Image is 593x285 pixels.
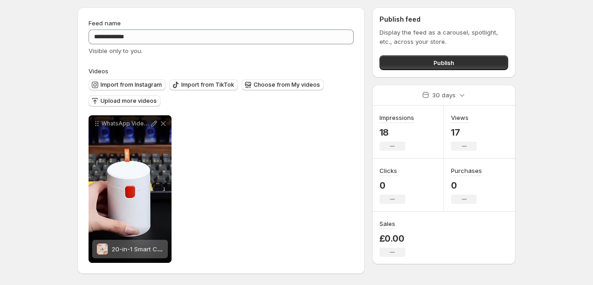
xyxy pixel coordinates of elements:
p: 0 [380,180,405,191]
h3: Purchases [451,166,482,175]
h3: Impressions [380,113,414,122]
span: Import from TikTok [181,81,234,89]
div: WhatsApp Video [DATE] at 191331_1127696020-in-1 Smart Cleaning Kit – Multi-Tool for Electronics &... [89,115,172,263]
h3: Clicks [380,166,397,175]
h2: Publish feed [380,15,508,24]
span: Upload more videos [101,97,157,105]
span: 20-in-1 Smart Cleaning Kit – Multi-Tool for Electronics & Gadgets. [112,245,300,253]
p: WhatsApp Video [DATE] at 191331_11276960 [101,120,149,127]
span: Feed name [89,19,121,27]
button: Publish [380,55,508,70]
p: 30 days [432,90,456,100]
p: 0 [451,180,482,191]
span: Publish [433,58,454,67]
span: Import from Instagram [101,81,162,89]
span: Visible only to you. [89,47,142,54]
p: 18 [380,127,414,138]
img: 20-in-1 Smart Cleaning Kit – Multi-Tool for Electronics & Gadgets. [97,243,108,255]
span: Videos [89,67,108,75]
button: Choose from My videos [242,79,324,90]
h3: Sales [380,219,395,228]
span: Choose from My videos [254,81,320,89]
button: Import from TikTok [169,79,238,90]
p: £0.00 [380,233,405,244]
p: 17 [451,127,477,138]
button: Upload more videos [89,95,160,107]
button: Import from Instagram [89,79,166,90]
h3: Views [451,113,468,122]
p: Display the feed as a carousel, spotlight, etc., across your store. [380,28,508,46]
